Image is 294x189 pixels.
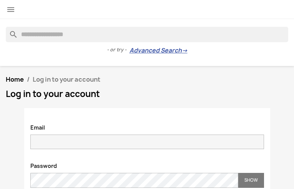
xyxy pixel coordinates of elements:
[25,120,51,131] label: Email
[238,173,264,188] button: Show
[6,89,288,99] h1: Log in to your account
[30,173,238,188] input: Password input
[6,27,288,42] input: Search
[182,47,188,54] span: →
[6,27,15,36] i: search
[25,158,63,170] label: Password
[130,47,188,54] a: Advanced Search→
[6,5,15,14] i: 
[107,46,130,54] span: - or try -
[33,75,100,84] span: Log in to your account
[6,75,24,84] a: Home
